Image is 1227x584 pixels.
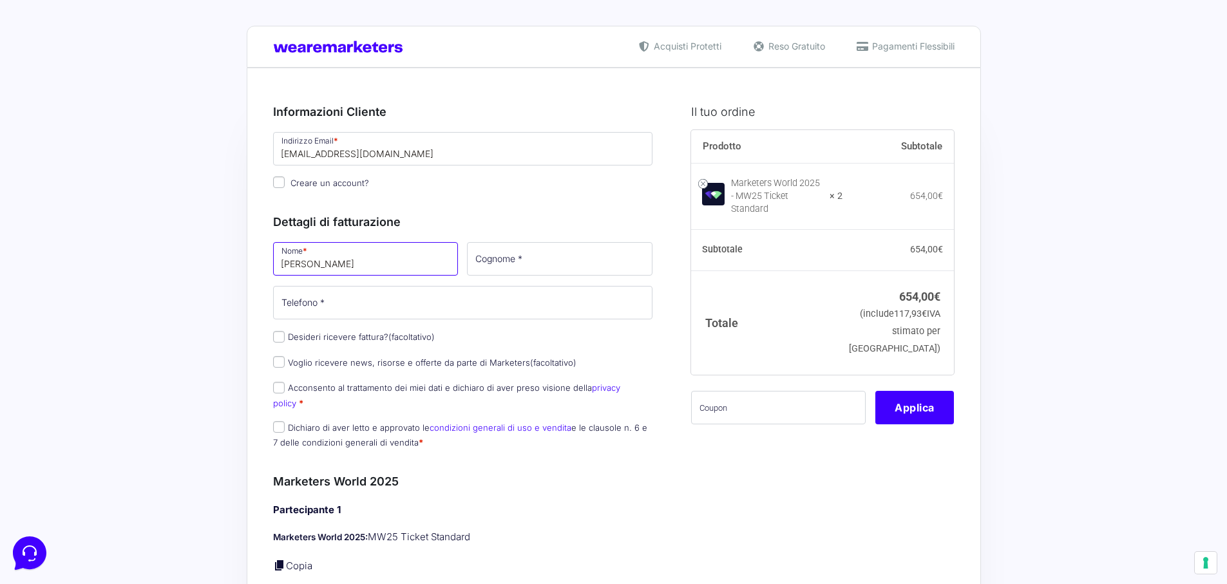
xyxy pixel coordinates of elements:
button: Le tue preferenze relative al consenso per le tecnologie di tracciamento [1195,552,1217,574]
span: € [922,308,927,319]
span: € [934,290,940,303]
span: 117,93 [894,308,927,319]
input: Telefono * [273,286,653,319]
iframe: Customerly Messenger Launcher [10,534,49,572]
button: Messaggi [90,413,169,443]
span: € [938,191,943,201]
input: Indirizzo Email * [273,132,653,165]
h4: Partecipante 1 [273,503,653,518]
h2: Ciao da Marketers 👋 [10,10,216,31]
bdi: 654,00 [910,191,943,201]
h3: Marketers World 2025 [273,473,653,490]
th: Totale [691,270,842,374]
bdi: 654,00 [899,290,940,303]
span: (facoltativo) [388,332,435,342]
bdi: 654,00 [910,244,943,254]
th: Subtotale [842,130,955,164]
input: Desideri ricevere fattura?(facoltativo) [273,331,285,343]
p: Messaggi [111,431,146,443]
a: Copia [286,560,312,572]
span: Reso Gratuito [765,39,825,53]
span: Inizia una conversazione [84,116,190,126]
h3: Dettagli di fatturazione [273,213,653,231]
label: Voglio ricevere news, risorse e offerte da parte di Marketers [273,357,576,368]
span: Creare un account? [290,178,369,188]
th: Subtotale [691,230,842,271]
input: Voglio ricevere news, risorse e offerte da parte di Marketers(facoltativo) [273,356,285,368]
p: Home [39,431,61,443]
button: Inizia una conversazione [21,108,237,134]
strong: Marketers World 2025: [273,532,368,542]
span: (facoltativo) [530,357,576,368]
button: Applica [875,391,954,424]
img: dark [62,72,88,98]
button: Aiuto [168,413,247,443]
span: Acquisti Protetti [651,39,721,53]
h3: Informazioni Cliente [273,103,653,120]
a: Copia i dettagli dell'acquirente [273,559,286,572]
img: dark [41,72,67,98]
button: Home [10,413,90,443]
div: Marketers World 2025 - MW25 Ticket Standard [731,177,821,216]
input: Creare un account? [273,176,285,188]
span: Pagamenti Flessibili [869,39,955,53]
span: Trova una risposta [21,160,100,170]
input: Dichiaro di aver letto e approvato lecondizioni generali di uso e venditae le clausole n. 6 e 7 d... [273,421,285,433]
label: Desideri ricevere fattura? [273,332,435,342]
strong: × 2 [830,190,842,203]
small: (include IVA stimato per [GEOGRAPHIC_DATA]) [849,308,940,354]
input: Cerca un articolo... [29,187,211,200]
input: Acconsento al trattamento dei miei dati e dichiaro di aver preso visione dellaprivacy policy [273,382,285,393]
a: privacy policy [273,382,620,408]
p: Aiuto [198,431,217,443]
th: Prodotto [691,130,842,164]
span: Le tue conversazioni [21,52,109,62]
input: Nome * [273,242,459,276]
a: condizioni generali di uso e vendita [430,422,571,433]
label: Acconsento al trattamento dei miei dati e dichiaro di aver preso visione della [273,382,620,408]
a: Apri Centro Assistenza [137,160,237,170]
img: dark [21,72,46,98]
p: MW25 Ticket Standard [273,530,653,545]
input: Coupon [691,391,866,424]
h3: Il tuo ordine [691,103,954,120]
label: Dichiaro di aver letto e approvato le e le clausole n. 6 e 7 delle condizioni generali di vendita [273,422,647,447]
img: Marketers World 2025 - MW25 Ticket Standard [702,183,725,205]
input: Cognome * [467,242,652,276]
span: € [938,244,943,254]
